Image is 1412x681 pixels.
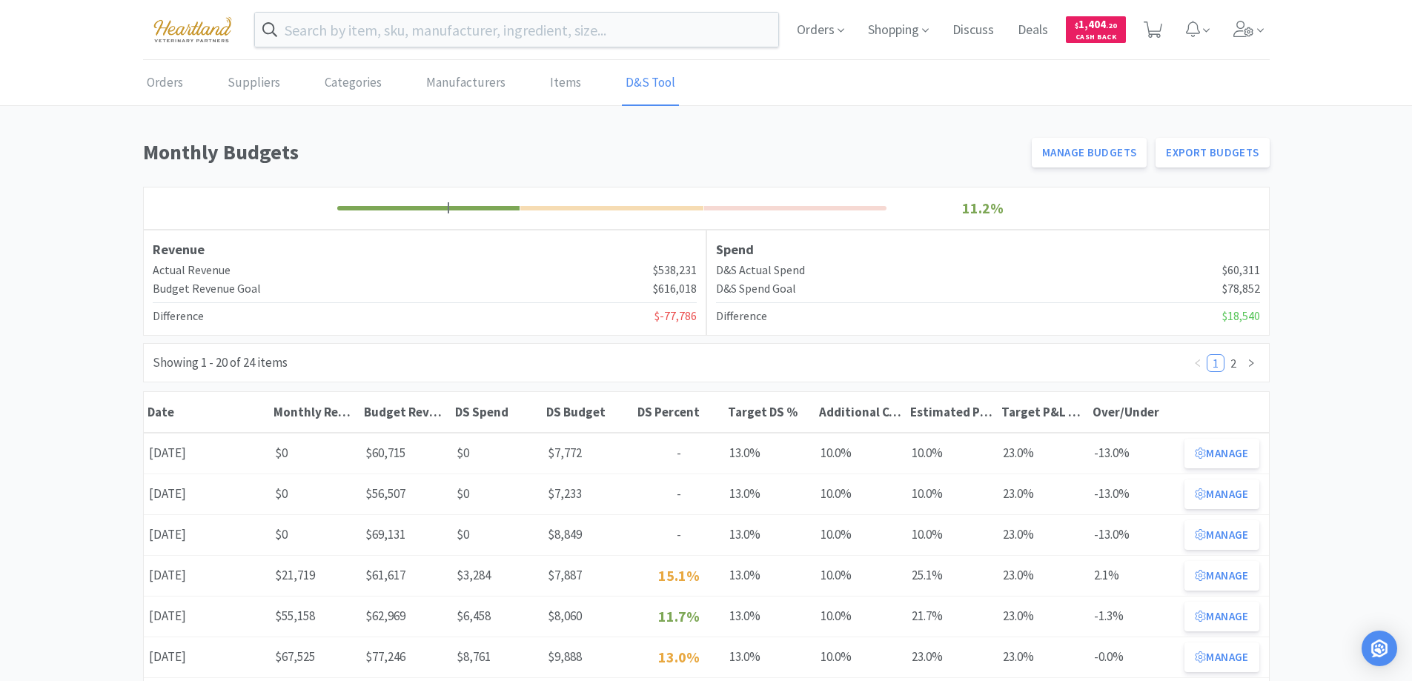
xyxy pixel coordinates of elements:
[1066,10,1126,50] a: $1,404.20Cash Back
[455,404,539,420] div: DS Spend
[1012,24,1054,37] a: Deals
[639,605,720,628] p: 11.7%
[906,519,998,550] div: 10.0%
[1222,279,1260,299] span: $78,852
[998,601,1089,631] div: 23.0%
[1222,307,1260,326] span: $18,540
[548,526,582,542] span: $8,849
[906,601,998,631] div: 21.7%
[815,601,906,631] div: 10.0%
[365,648,405,665] span: $77,246
[548,445,582,461] span: $7,772
[1184,479,1259,509] button: Manage
[1001,404,1085,420] div: Target P&L COS %
[1224,354,1242,372] li: 2
[819,404,903,420] div: Additional COS %
[1247,359,1256,368] i: icon: right
[548,648,582,665] span: $9,888
[255,13,779,47] input: Search by item, sku, manufacturer, ingredient, size...
[998,519,1089,550] div: 23.0%
[153,261,231,280] h4: Actual Revenue
[275,648,315,665] span: $67,525
[998,560,1089,591] div: 23.0%
[1075,17,1117,31] span: 1,404
[815,560,906,591] div: 10.0%
[815,519,906,550] div: 10.0%
[1184,602,1259,631] button: Manage
[716,239,1260,261] h3: Spend
[457,567,491,583] span: $3,284
[275,526,288,542] span: $0
[1222,261,1260,280] span: $60,311
[653,279,697,299] span: $616,018
[724,560,815,591] div: 13.0%
[153,279,261,299] h4: Budget Revenue Goal
[724,642,815,672] div: 13.0%
[422,61,509,106] a: Manufacturers
[224,61,284,106] a: Suppliers
[815,479,906,509] div: 10.0%
[457,648,491,665] span: $8,761
[365,445,405,461] span: $60,715
[364,404,448,420] div: Budget Revenue
[153,353,288,373] div: Showing 1 - 20 of 24 items
[654,307,697,326] span: $-77,786
[998,642,1089,672] div: 23.0%
[365,526,405,542] span: $69,131
[274,404,357,420] div: Monthly Revenue
[457,485,469,502] span: $0
[639,564,720,588] p: 15.1%
[815,642,906,672] div: 10.0%
[639,645,720,669] p: 13.0%
[1184,439,1259,468] button: Manage
[998,438,1089,468] div: 23.0%
[724,438,815,468] div: 13.0%
[1156,138,1269,167] a: Export Budgets
[1089,560,1180,591] div: 2.1%
[639,484,720,504] p: -
[891,196,1075,220] p: 11.2%
[144,519,270,550] div: [DATE]
[1089,479,1180,509] div: -13.0%
[143,9,242,50] img: cad7bdf275c640399d9c6e0c56f98fd2_10.png
[1207,355,1224,371] a: 1
[716,261,805,280] h4: D&S Actual Spend
[548,485,582,502] span: $7,233
[1242,354,1260,372] li: Next Page
[1075,33,1117,43] span: Cash Back
[906,642,998,672] div: 23.0%
[1184,561,1259,591] button: Manage
[365,567,405,583] span: $61,617
[275,445,288,461] span: $0
[1093,404,1176,420] div: Over/Under
[321,61,385,106] a: Categories
[144,560,270,591] div: [DATE]
[653,261,697,280] span: $538,231
[1225,355,1242,371] a: 2
[1362,631,1397,666] div: Open Intercom Messenger
[365,608,405,624] span: $62,969
[1075,21,1078,30] span: $
[1184,642,1259,672] button: Manage
[144,642,270,672] div: [DATE]
[1089,519,1180,550] div: -13.0%
[153,307,204,326] h4: Difference
[457,445,469,461] span: $0
[546,404,630,420] div: DS Budget
[639,525,720,545] p: -
[815,438,906,468] div: 10.0%
[724,601,815,631] div: 13.0%
[275,485,288,502] span: $0
[716,279,796,299] h4: D&S Spend Goal
[998,479,1089,509] div: 23.0%
[548,608,582,624] span: $8,060
[1032,138,1147,167] button: Manage Budgets
[622,61,679,106] a: D&S Tool
[548,567,582,583] span: $7,887
[728,404,812,420] div: Target DS %
[144,479,270,509] div: [DATE]
[275,608,315,624] span: $55,158
[906,479,998,509] div: 10.0%
[365,485,405,502] span: $56,507
[910,404,994,420] div: Estimated P&L COS %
